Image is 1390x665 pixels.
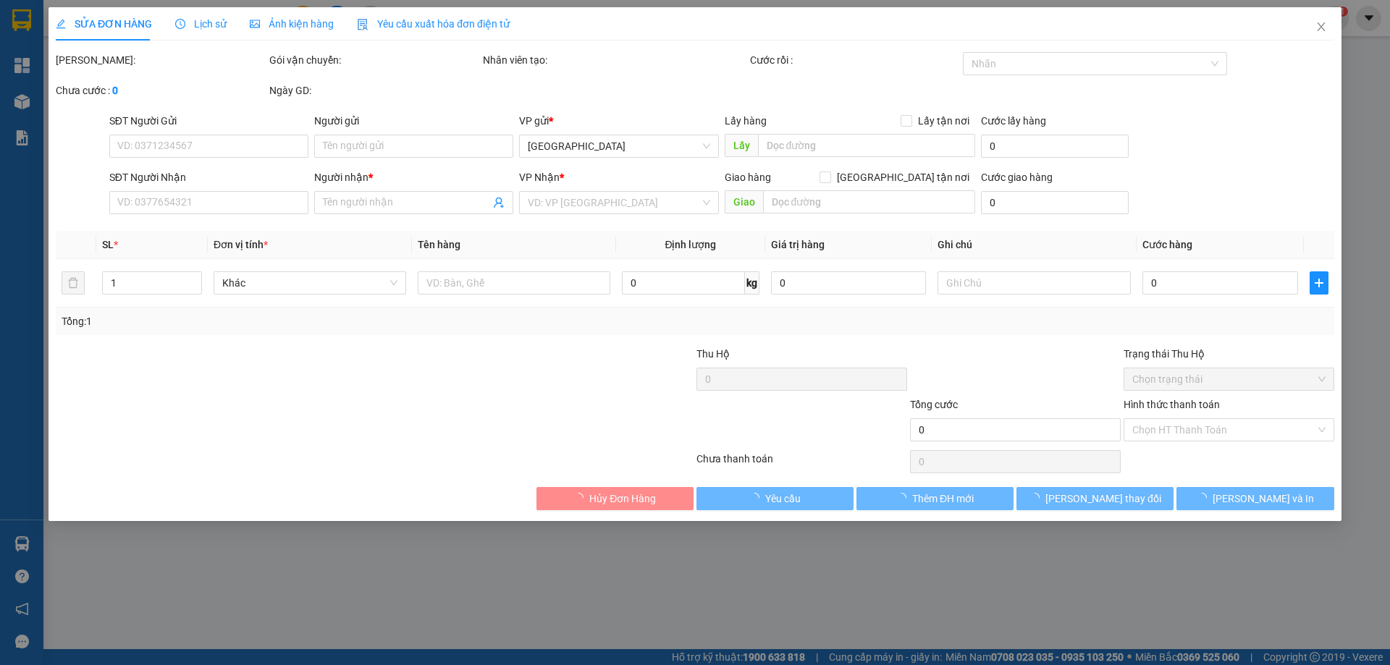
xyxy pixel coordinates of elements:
[109,169,308,185] div: SĐT Người Nhận
[1310,271,1328,295] button: plus
[175,19,185,29] span: clock-circle
[758,134,975,157] input: Dọc đường
[214,239,268,250] span: Đơn vị tính
[56,18,152,30] span: SỬA ĐƠN HÀNG
[1177,487,1334,510] button: [PERSON_NAME] và In
[771,239,825,250] span: Giá trị hàng
[750,52,961,68] div: Cước rồi :
[896,493,912,503] span: loading
[250,18,334,30] span: Ảnh kiện hàng
[665,239,717,250] span: Định lượng
[696,348,730,360] span: Thu Hộ
[1310,277,1328,289] span: plus
[357,19,368,30] img: icon
[56,82,266,98] div: Chưa cước :
[910,399,958,410] span: Tổng cước
[725,115,767,127] span: Lấy hàng
[696,487,854,510] button: Yêu cầu
[749,493,765,503] span: loading
[269,82,480,98] div: Ngày GD:
[763,190,975,213] input: Dọc đường
[938,271,1131,295] input: Ghi Chú
[1029,493,1045,503] span: loading
[1124,346,1334,362] div: Trạng thái Thu Hộ
[56,52,266,68] div: [PERSON_NAME]:
[765,491,801,507] span: Yêu cầu
[932,231,1137,259] th: Ghi chú
[912,491,974,507] span: Thêm ĐH mới
[112,85,118,96] b: 0
[520,113,719,129] div: VP gửi
[1213,491,1314,507] span: [PERSON_NAME] và In
[589,491,656,507] span: Hủy Đơn Hàng
[1197,493,1213,503] span: loading
[1016,487,1174,510] button: [PERSON_NAME] thay đổi
[250,19,260,29] span: picture
[856,487,1014,510] button: Thêm ĐH mới
[981,115,1046,127] label: Cước lấy hàng
[981,135,1129,158] input: Cước lấy hàng
[536,487,694,510] button: Hủy Đơn Hàng
[314,169,513,185] div: Người nhận
[1124,399,1220,410] label: Hình thức thanh toán
[175,18,227,30] span: Lịch sử
[981,171,1053,183] label: Cước giao hàng
[483,52,747,68] div: Nhân viên tạo:
[725,190,763,213] span: Giao
[109,113,308,129] div: SĐT Người Gửi
[831,169,975,185] span: [GEOGRAPHIC_DATA] tận nơi
[1315,21,1327,33] span: close
[56,19,66,29] span: edit
[62,313,536,329] div: Tổng: 1
[418,239,460,250] span: Tên hàng
[1142,239,1192,250] span: Cước hàng
[981,191,1129,214] input: Cước giao hàng
[725,171,771,183] span: Giao hàng
[102,239,114,250] span: SL
[62,271,85,295] button: delete
[314,113,513,129] div: Người gửi
[745,271,759,295] span: kg
[725,134,758,157] span: Lấy
[528,135,710,157] span: SÀI GÒN
[520,171,560,183] span: VP Nhận
[418,271,610,295] input: VD: Bàn, Ghế
[269,52,480,68] div: Gói vận chuyển:
[357,18,510,30] span: Yêu cầu xuất hóa đơn điện tử
[695,451,909,476] div: Chưa thanh toán
[1301,7,1341,48] button: Close
[912,113,975,129] span: Lấy tận nơi
[222,272,397,294] span: Khác
[1045,491,1161,507] span: [PERSON_NAME] thay đổi
[573,493,589,503] span: loading
[1132,368,1326,390] span: Chọn trạng thái
[494,197,505,208] span: user-add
